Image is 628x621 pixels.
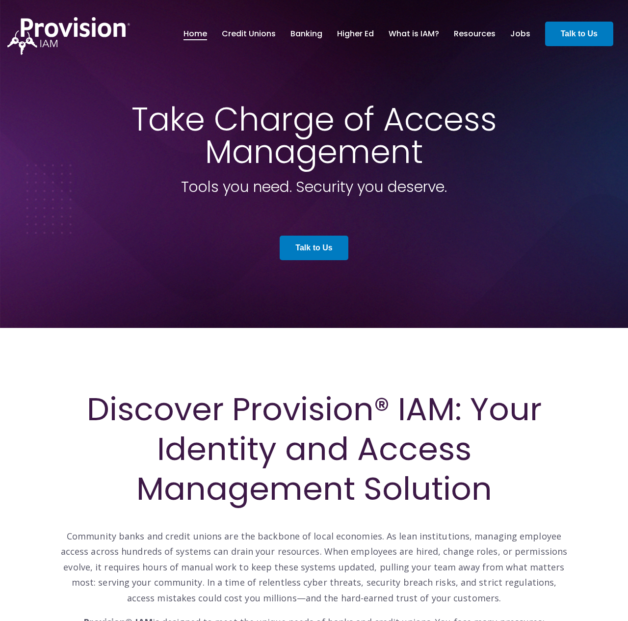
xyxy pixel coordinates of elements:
[454,26,496,42] a: Resources
[131,97,497,174] span: Take Charge of Access Management
[280,236,348,260] a: Talk to Us
[545,22,613,46] a: Talk to Us
[295,243,332,252] strong: Talk to Us
[290,26,322,42] a: Banking
[181,176,447,197] span: Tools you need. Security you deserve.
[183,26,207,42] a: Home
[59,513,569,606] p: Community banks and credit unions are the backbone of local economies. As lean institutions, mana...
[389,26,439,42] a: What is IAM?
[510,26,530,42] a: Jobs
[7,17,130,55] img: ProvisionIAM-Logo-White
[222,26,276,42] a: Credit Unions
[59,389,569,509] h1: Discover Provision® IAM: Your Identity and Access Management Solution
[337,26,374,42] a: Higher Ed
[176,18,538,50] nav: menu
[561,29,598,38] strong: Talk to Us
